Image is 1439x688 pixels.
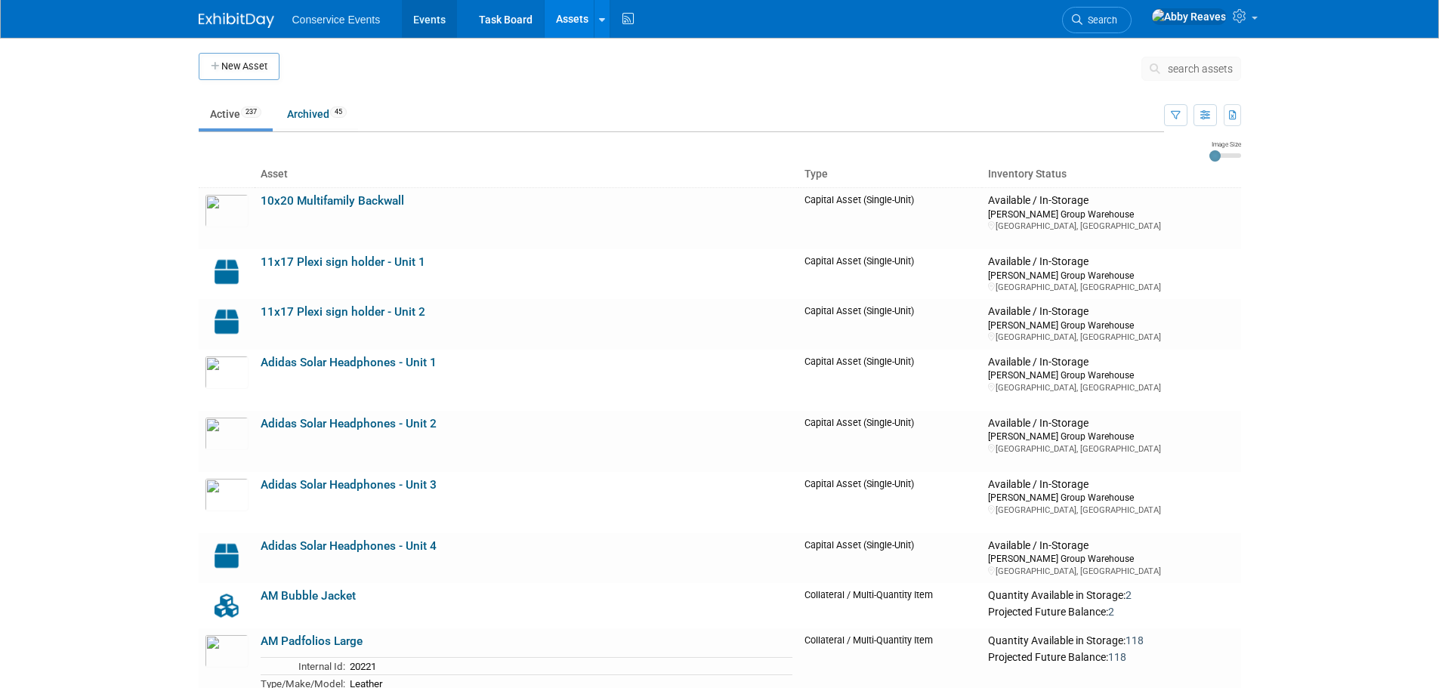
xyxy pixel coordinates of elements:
[988,648,1234,665] div: Projected Future Balance:
[1151,8,1227,25] img: Abby Reaves
[988,539,1234,553] div: Available / In-Storage
[205,539,249,572] img: Capital-Asset-Icon-2.png
[261,305,425,319] a: 11x17 Plexi sign holder - Unit 2
[798,162,982,187] th: Type
[261,417,437,430] a: Adidas Solar Headphones - Unit 2
[255,162,799,187] th: Asset
[988,356,1234,369] div: Available / In-Storage
[1141,57,1241,81] button: search assets
[798,187,982,249] td: Capital Asset (Single-Unit)
[988,491,1234,504] div: [PERSON_NAME] Group Warehouse
[330,106,347,118] span: 45
[205,255,249,288] img: Capital-Asset-Icon-2.png
[1209,140,1241,149] div: Image Size
[988,282,1234,293] div: [GEOGRAPHIC_DATA], [GEOGRAPHIC_DATA]
[261,478,437,492] a: Adidas Solar Headphones - Unit 3
[798,249,982,299] td: Capital Asset (Single-Unit)
[292,14,381,26] span: Conservice Events
[798,299,982,349] td: Capital Asset (Single-Unit)
[988,332,1234,343] div: [GEOGRAPHIC_DATA], [GEOGRAPHIC_DATA]
[798,472,982,533] td: Capital Asset (Single-Unit)
[988,589,1234,603] div: Quantity Available in Storage:
[988,443,1234,455] div: [GEOGRAPHIC_DATA], [GEOGRAPHIC_DATA]
[988,552,1234,565] div: [PERSON_NAME] Group Warehouse
[988,430,1234,443] div: [PERSON_NAME] Group Warehouse
[199,53,279,80] button: New Asset
[261,356,437,369] a: Adidas Solar Headphones - Unit 1
[1108,606,1114,618] span: 2
[1168,63,1233,75] span: search assets
[988,566,1234,577] div: [GEOGRAPHIC_DATA], [GEOGRAPHIC_DATA]
[988,417,1234,430] div: Available / In-Storage
[261,634,363,648] a: AM Padfolios Large
[199,13,274,28] img: ExhibitDay
[988,603,1234,619] div: Projected Future Balance:
[199,100,273,128] a: Active237
[988,208,1234,221] div: [PERSON_NAME] Group Warehouse
[261,589,356,603] a: AM Bubble Jacket
[798,533,982,583] td: Capital Asset (Single-Unit)
[988,319,1234,332] div: [PERSON_NAME] Group Warehouse
[261,194,404,208] a: 10x20 Multifamily Backwall
[1108,651,1126,663] span: 118
[205,589,249,622] img: Collateral-Icon-2.png
[988,194,1234,208] div: Available / In-Storage
[988,478,1234,492] div: Available / In-Storage
[261,539,437,553] a: Adidas Solar Headphones - Unit 4
[988,504,1234,516] div: [GEOGRAPHIC_DATA], [GEOGRAPHIC_DATA]
[988,382,1234,393] div: [GEOGRAPHIC_DATA], [GEOGRAPHIC_DATA]
[1126,589,1132,601] span: 2
[988,305,1234,319] div: Available / In-Storage
[276,100,358,128] a: Archived45
[798,583,982,628] td: Collateral / Multi-Quantity Item
[1062,7,1132,33] a: Search
[205,305,249,338] img: Capital-Asset-Icon-2.png
[345,657,793,675] td: 20221
[261,657,345,675] td: Internal Id:
[988,369,1234,381] div: [PERSON_NAME] Group Warehouse
[241,106,261,118] span: 237
[261,255,425,269] a: 11x17 Plexi sign holder - Unit 1
[988,634,1234,648] div: Quantity Available in Storage:
[798,350,982,411] td: Capital Asset (Single-Unit)
[798,411,982,472] td: Capital Asset (Single-Unit)
[988,221,1234,232] div: [GEOGRAPHIC_DATA], [GEOGRAPHIC_DATA]
[988,255,1234,269] div: Available / In-Storage
[1126,634,1144,646] span: 118
[988,269,1234,282] div: [PERSON_NAME] Group Warehouse
[1082,14,1117,26] span: Search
